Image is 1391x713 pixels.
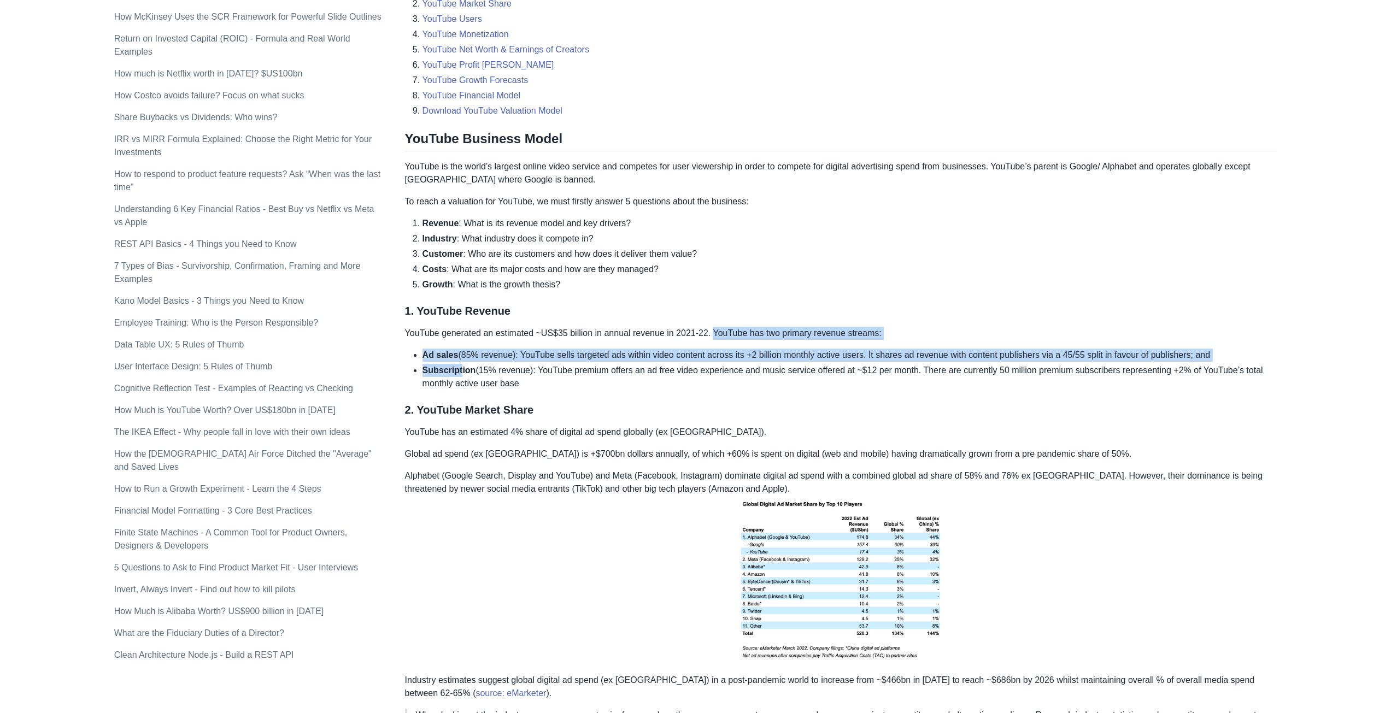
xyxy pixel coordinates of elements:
[405,426,1277,439] p: YouTube has an estimated 4% share of digital ad spend globally (ex [GEOGRAPHIC_DATA]).
[114,318,319,327] a: Employee Training: Who is the Person Responsible?
[422,248,1277,261] li: : Who are its customers and how does it deliver them value?
[114,296,304,305] a: Kano Model Basics - 3 Things you Need to Know
[405,160,1277,186] p: YouTube is the world’s largest online video service and competes for user viewership in order to ...
[114,563,358,572] a: 5 Questions to Ask to Find Product Market Fit - User Interviews
[114,239,297,249] a: REST API Basics - 4 Things you Need to Know
[114,340,244,349] a: Data Table UX: 5 Rules of Thumb
[422,60,554,69] a: YouTube Profit [PERSON_NAME]
[405,447,1277,461] p: Global ad spend (ex [GEOGRAPHIC_DATA]) is +$700bn dollars annually, of which +60% is spent on dig...
[114,650,294,659] a: Clean Architecture Node.js - Build a REST API
[422,14,482,23] a: YouTube Users
[422,106,562,115] a: Download YouTube Valuation Model
[422,91,520,100] a: YouTube Financial Model
[422,280,453,289] strong: Growth
[422,278,1277,291] li: : What is the growth thesis?
[114,261,361,284] a: 7 Types of Bias - Survivorship, Confirmation, Framing and More Examples
[114,506,312,515] a: Financial Model Formatting - 3 Core Best Practices
[114,69,303,78] a: How much is Netflix worth in [DATE]? $US100bn
[422,75,529,85] a: YouTube Growth Forecasts
[114,204,374,227] a: Understanding 6 Key Financial Ratios - Best Buy vs Netflix vs Meta vs Apple
[422,232,1277,245] li: : What industry does it compete in?
[405,195,1277,208] p: To reach a valuation for YouTube, we must firstly answer 5 questions about the business:
[114,528,348,550] a: Finite State Machines - A Common Tool for Product Owners, Designers & Developers
[114,34,350,56] a: Return on Invested Capital (ROIC) - Formula and Real World Examples
[735,496,947,665] img: ad market share
[422,217,1277,230] li: : What is its revenue model and key drivers?
[422,30,509,39] a: YouTube Monetization
[405,131,1277,151] h2: YouTube Business Model
[422,249,463,258] strong: Customer
[422,263,1277,276] li: : What are its major costs and how are they managed?
[114,362,273,371] a: User Interface Design: 5 Rules of Thumb
[114,449,372,472] a: How the [DEMOGRAPHIC_DATA] Air Force Ditched the "Average" and Saved Lives
[114,405,336,415] a: How Much is YouTube Worth? Over US$180bn in [DATE]
[114,134,372,157] a: IRR vs MIRR Formula Explained: Choose the Right Metric for Your Investments
[114,12,382,21] a: How McKinsey Uses the SCR Framework for Powerful Slide Outlines
[405,469,1277,665] p: Alphabet (Google Search, Display and YouTube) and Meta (Facebook, Instagram) dominate digital ad ...
[405,403,1277,417] h3: 2. YouTube Market Share
[422,45,589,54] a: YouTube Net Worth & Earnings of Creators
[405,304,1277,318] h3: 1. YouTube Revenue
[422,364,1277,390] li: (15% revenue): YouTube premium offers an ad free video experience and music service offered at ~$...
[476,688,546,698] a: source: eMarketer
[114,384,353,393] a: Cognitive Reflection Test - Examples of Reacting vs Checking
[114,484,321,493] a: How to Run a Growth Experiment - Learn the 4 Steps
[114,628,284,638] a: What are the Fiduciary Duties of a Director?
[422,234,457,243] strong: Industry
[114,585,296,594] a: Invert, Always Invert - Find out how to kill pilots
[114,91,304,100] a: How Costco avoids failure? Focus on what sucks
[405,327,1277,340] p: YouTube generated an estimated ~US$35 billion in annual revenue in 2021-22. YouTube has two prima...
[114,169,380,192] a: How to respond to product feature requests? Ask “When was the last time”
[422,366,476,375] strong: Subscription
[422,264,447,274] strong: Costs
[114,427,350,437] a: The IKEA Effect - Why people fall in love with their own ideas
[422,350,459,360] strong: Ad sales
[422,219,459,228] strong: Revenue
[114,113,278,122] a: Share Buybacks vs Dividends: Who wins?
[422,349,1277,362] li: (85% revenue): YouTube sells targeted ads within video content across its +2 billion monthly acti...
[114,606,324,616] a: How Much is Alibaba Worth? US$900 billion in [DATE]
[405,674,1277,700] p: Industry estimates suggest global digital ad spend (ex [GEOGRAPHIC_DATA]) in a post-pandemic worl...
